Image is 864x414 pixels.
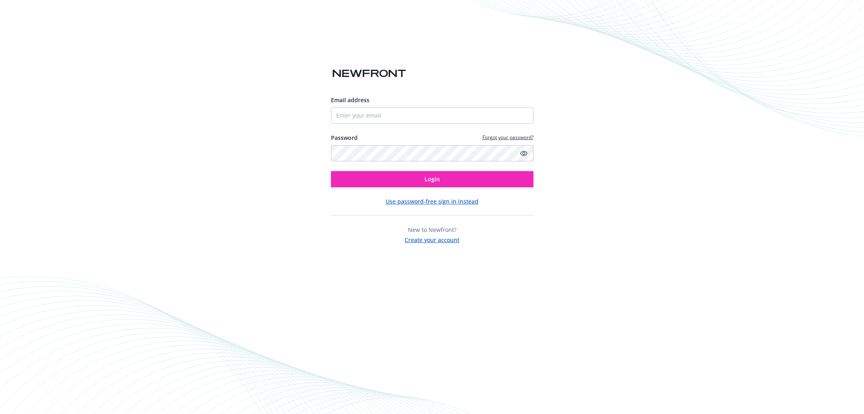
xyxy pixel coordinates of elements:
[425,175,440,183] span: Login
[331,96,369,104] span: Email address
[331,133,358,142] label: Password
[408,226,457,234] span: New to Newfront?
[519,148,529,158] a: Show password
[405,234,459,244] button: Create your account
[331,145,533,161] input: Enter your password
[482,134,533,141] a: Forgot your password?
[331,107,533,124] input: Enter your email
[331,171,533,187] button: Login
[386,197,478,206] button: Use password-free sign in instead
[331,66,407,81] img: Newfront logo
